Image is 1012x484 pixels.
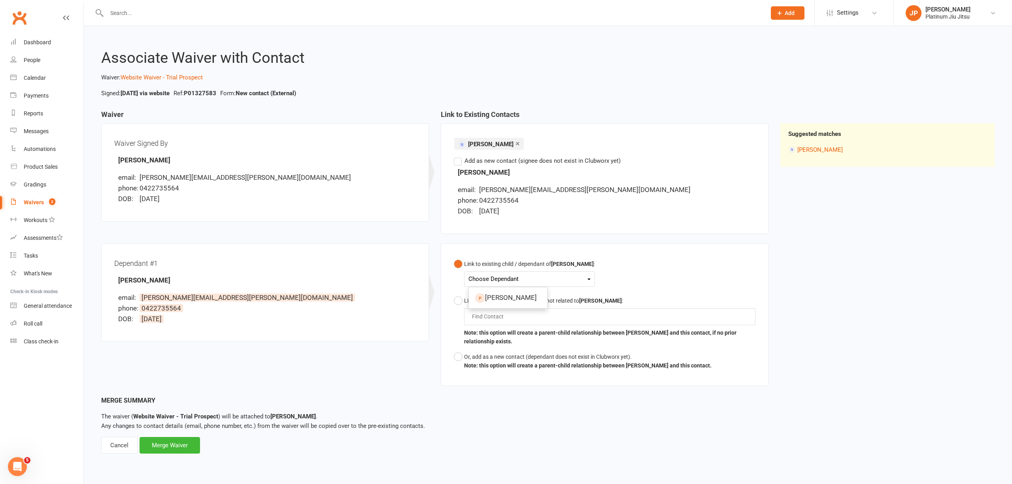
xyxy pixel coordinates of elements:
[140,173,351,181] span: [PERSON_NAME][EMAIL_ADDRESS][PERSON_NAME][DOMAIN_NAME]
[49,198,55,205] span: 2
[10,265,83,282] a: What's New
[24,181,46,188] div: Gradings
[454,256,595,293] button: Link to existing child / dependant of[PERSON_NAME]:Choose Dependant[PERSON_NAME]
[8,457,27,476] iframe: Intercom live chat
[454,156,621,166] label: Add as new contact (signee does not exist in Clubworx yet)
[9,8,29,28] a: Clubworx
[101,413,317,420] span: The waiver ( ) will be attached to .
[99,89,172,98] li: Signed:
[172,89,218,98] li: Ref:
[464,330,736,345] b: Note: this option will create a parent-child relationship between [PERSON_NAME] and this contact,...
[10,247,83,265] a: Tasks
[24,303,72,309] div: General attendance
[464,352,712,361] div: Or, add as a new contact (dependant does not exist in Clubworx yet).
[118,303,138,314] div: phone:
[454,349,712,373] button: Or, add as a new contact (dependant does not exist in Clubworx yet).Note: this option will create...
[118,276,170,284] strong: [PERSON_NAME]
[10,194,83,211] a: Waivers 2
[218,89,298,98] li: Form:
[101,111,429,123] h3: Waiver
[468,274,591,284] div: Choose Dependant
[24,199,44,205] div: Waivers
[771,6,804,20] button: Add
[24,57,40,63] div: People
[140,437,200,454] div: Merge Waiver
[270,413,316,420] strong: [PERSON_NAME]
[454,293,755,349] button: Link to an existing contact that is not related to[PERSON_NAME]:Note: this option will create a p...
[468,141,514,148] span: [PERSON_NAME]
[24,252,38,259] div: Tasks
[101,437,138,454] div: Cancel
[118,183,138,194] div: phone:
[133,413,218,420] strong: Website Waiver - Trial Prospect
[479,186,691,194] span: [PERSON_NAME][EMAIL_ADDRESS][PERSON_NAME][DOMAIN_NAME]
[10,315,83,333] a: Roll call
[101,395,995,406] div: Merge Summary
[118,172,138,183] div: email:
[10,105,83,122] a: Reports
[140,304,183,312] span: 0422735564
[24,235,63,241] div: Assessments
[458,185,478,195] div: email:
[10,333,83,350] a: Class kiosk mode
[579,298,622,304] b: [PERSON_NAME]
[118,314,138,324] div: DOB:
[184,90,216,97] strong: P01327583
[458,206,478,217] div: DOB:
[10,158,83,176] a: Product Sales
[114,256,416,270] div: Dependant #1
[24,338,59,345] div: Class check-in
[464,362,712,369] b: Note: this option will create a parent-child relationship between [PERSON_NAME] and this contact.
[140,195,160,203] span: [DATE]
[10,176,83,194] a: Gradings
[479,196,519,204] span: 0422735564
[925,13,970,20] div: Platinum Jiu Jitsu
[104,8,761,19] input: Search...
[24,320,42,327] div: Roll call
[10,297,83,315] a: General attendance kiosk mode
[24,110,43,117] div: Reports
[118,194,138,204] div: DOB:
[479,207,499,215] span: [DATE]
[785,10,795,16] span: Add
[101,412,995,431] p: Any changes to contact details (email, phone number, etc.) from the waiver will be copied over to...
[469,289,547,306] a: [PERSON_NAME]
[140,294,355,301] span: [PERSON_NAME][EMAIL_ADDRESS][PERSON_NAME][DOMAIN_NAME]
[24,164,58,170] div: Product Sales
[10,69,83,87] a: Calendar
[140,184,179,192] span: 0422735564
[515,137,520,150] a: ×
[10,229,83,247] a: Assessments
[24,217,47,223] div: Workouts
[236,90,296,97] strong: New contact (External)
[551,261,594,267] b: [PERSON_NAME]
[10,51,83,69] a: People
[101,73,995,82] p: Waiver:
[797,146,843,153] a: [PERSON_NAME]
[10,140,83,158] a: Automations
[837,4,859,22] span: Settings
[464,260,595,268] div: Link to existing child / dependant of :
[464,296,755,305] div: Link to an existing contact that is not related to :
[10,34,83,51] a: Dashboard
[101,50,995,66] h2: Associate Waiver with Contact
[118,292,138,303] div: email:
[906,5,921,21] div: JP
[24,92,49,99] div: Payments
[118,156,170,164] strong: [PERSON_NAME]
[24,128,49,134] div: Messages
[24,457,30,463] span: 5
[140,315,164,323] span: [DATE]
[441,111,768,123] h3: Link to Existing Contacts
[121,74,203,81] a: Website Waiver - Trial Prospect
[925,6,970,13] div: [PERSON_NAME]
[10,211,83,229] a: Workouts
[24,270,52,277] div: What's New
[10,87,83,105] a: Payments
[788,130,841,137] strong: Suggested matches
[458,168,510,176] strong: [PERSON_NAME]
[471,312,508,321] input: Find Contact
[24,75,46,81] div: Calendar
[121,90,170,97] strong: [DATE] via website
[114,136,416,150] div: Waiver Signed By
